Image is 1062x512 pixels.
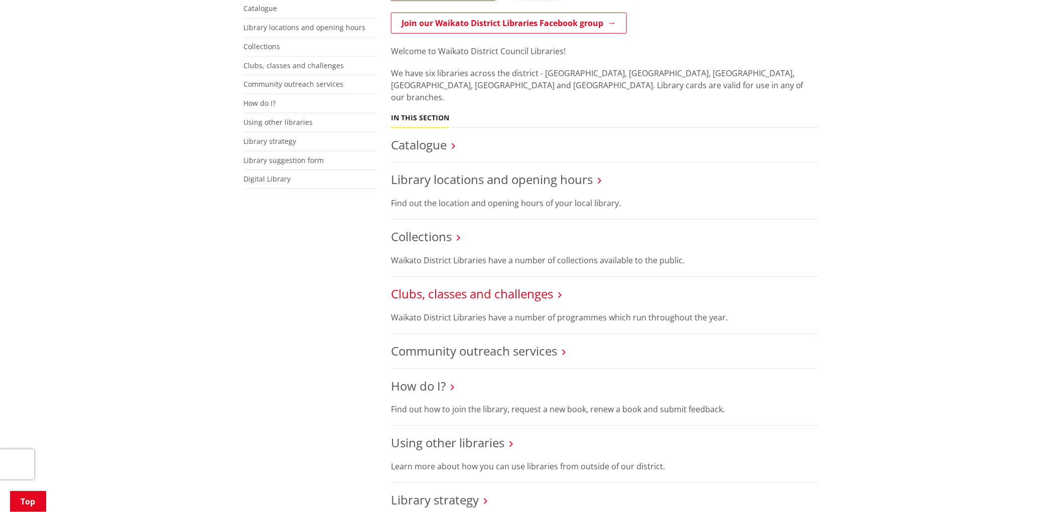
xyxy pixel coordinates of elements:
[391,285,553,302] a: Clubs, classes and challenges
[243,79,343,89] a: Community outreach services
[243,61,344,70] a: Clubs, classes and challenges
[243,98,276,108] a: How do I?
[391,491,479,508] a: Library strategy
[391,343,557,359] a: Community outreach services
[391,434,504,451] a: Using other libraries
[243,174,291,184] a: Digital Library
[391,45,819,57] p: Welcome to Waikato District Council Libraries!
[391,254,819,266] p: Waikato District Libraries have a number of collections available to the public.
[391,197,819,209] p: Find out the location and opening hours of your local library.
[10,491,46,512] a: Top
[243,117,313,127] a: Using other libraries
[391,311,819,323] p: Waikato District Libraries have a number of programmes which run throughout the year.
[1016,470,1052,506] iframe: Messenger Launcher
[243,42,280,51] a: Collections
[391,136,447,153] a: Catalogue
[391,403,819,415] p: Find out how to join the library, request a new book, renew a book and submit feedback.
[243,23,365,32] a: Library locations and opening hours
[391,460,819,472] p: Learn more about how you can use libraries from outside of our district.
[243,4,277,13] a: Catalogue
[243,155,324,165] a: Library suggestion form
[391,80,804,103] span: ibrary cards are valid for use in any of our branches.
[391,228,452,245] a: Collections
[391,114,449,122] h5: In this section
[391,171,593,188] a: Library locations and opening hours
[391,67,819,103] p: We have six libraries across the district - [GEOGRAPHIC_DATA], [GEOGRAPHIC_DATA], [GEOGRAPHIC_DAT...
[391,13,627,34] a: Join our Waikato District Libraries Facebook group
[243,136,296,146] a: Library strategy
[391,378,446,394] a: How do I?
